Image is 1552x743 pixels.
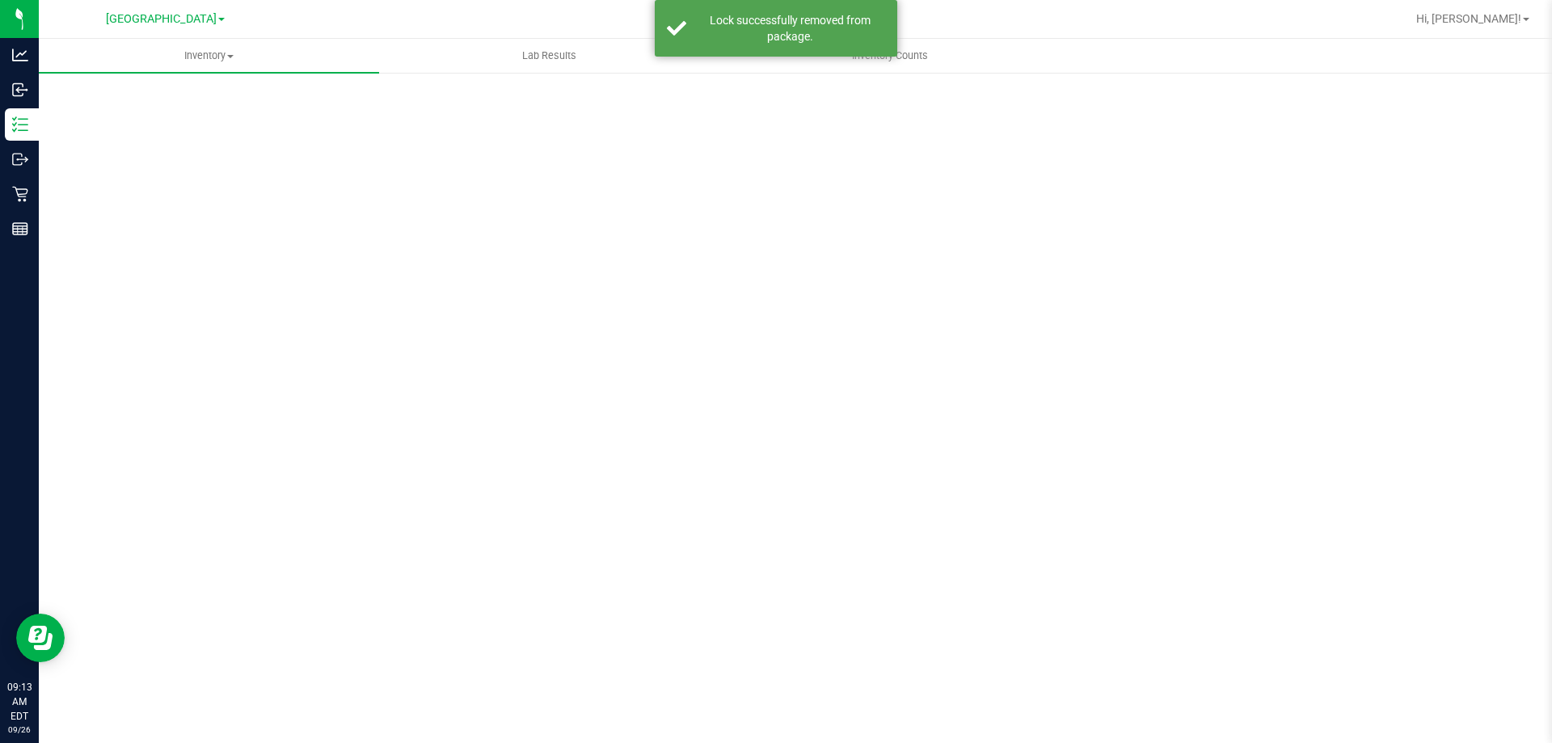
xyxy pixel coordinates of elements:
[500,49,598,63] span: Lab Results
[39,49,379,63] span: Inventory
[12,82,28,98] inline-svg: Inbound
[379,39,719,73] a: Lab Results
[7,724,32,736] p: 09/26
[12,47,28,63] inline-svg: Analytics
[16,614,65,662] iframe: Resource center
[695,12,885,44] div: Lock successfully removed from package.
[1416,12,1521,25] span: Hi, [PERSON_NAME]!
[12,186,28,202] inline-svg: Retail
[39,39,379,73] a: Inventory
[7,680,32,724] p: 09:13 AM EDT
[106,12,217,26] span: [GEOGRAPHIC_DATA]
[12,151,28,167] inline-svg: Outbound
[12,116,28,133] inline-svg: Inventory
[12,221,28,237] inline-svg: Reports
